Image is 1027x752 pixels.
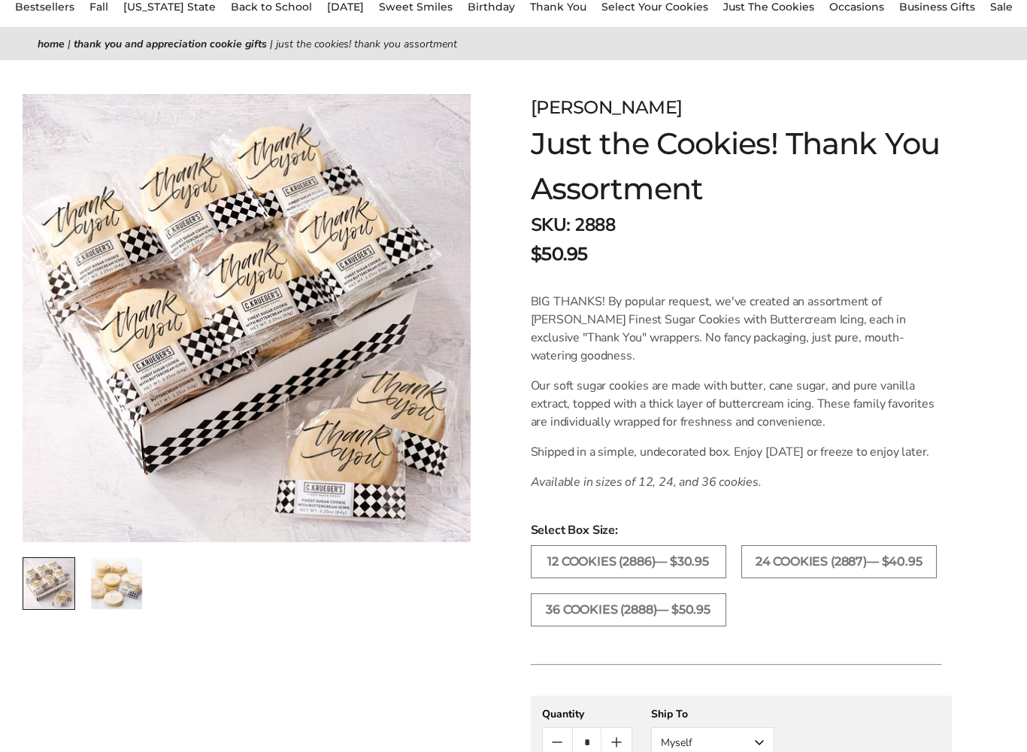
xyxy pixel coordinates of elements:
a: Thank You [530,1,586,14]
a: [US_STATE] State [123,1,216,14]
div: Ship To [651,708,774,722]
a: Bestsellers [15,1,74,14]
iframe: Sign Up via Text for Offers [12,695,156,740]
span: $50.95 [531,241,588,268]
a: Fall [89,1,108,14]
a: 1 / 2 [23,558,75,611]
span: | [68,38,71,52]
a: Occasions [829,1,884,14]
a: Business Gifts [899,1,975,14]
a: Home [38,38,65,52]
p: Shipped in a simple, undecorated box. Enjoy [DATE] or freeze to enjoy later. [531,444,942,462]
strong: SKU: [531,214,571,238]
a: 2 / 2 [90,558,143,611]
a: Just The Cookies [723,1,814,14]
label: 36 COOKIES (2888)— $50.95 [531,594,726,627]
a: Sweet Smiles [379,1,453,14]
p: Our soft sugar cookies are made with butter, cane sugar, and pure vanilla extract, topped with a ... [531,378,942,432]
span: 2888 [574,214,615,238]
span: | [270,38,273,52]
div: Quantity [542,708,632,722]
label: 12 COOKIES (2886)— $30.95 [531,546,726,579]
img: Just the Cookies! Thank You Assortment [23,559,74,610]
a: [DATE] [327,1,364,14]
a: Back to School [231,1,312,14]
span: Just the Cookies! Thank You Assortment [276,38,457,52]
label: 24 COOKIES (2887)— $40.95 [741,546,937,579]
h1: Just the Cookies! Thank You Assortment [531,122,952,212]
a: Birthday [468,1,515,14]
img: Just the Cookies! Thank You Assortment [91,559,142,610]
a: Sale [990,1,1013,14]
a: Thank You and Appreciation Cookie Gifts [74,38,267,52]
div: [PERSON_NAME] [531,95,952,122]
a: Select Your Cookies [601,1,708,14]
span: Select Box Size: [531,522,952,540]
p: BIG THANKS! By popular request, we've created an assortment of [PERSON_NAME] Finest Sugar Cookies... [531,293,942,365]
nav: breadcrumbs [38,36,989,53]
em: Available in sizes of 12, 24, and 36 cookies. [531,475,762,491]
img: Just the Cookies! Thank You Assortment [23,95,471,543]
